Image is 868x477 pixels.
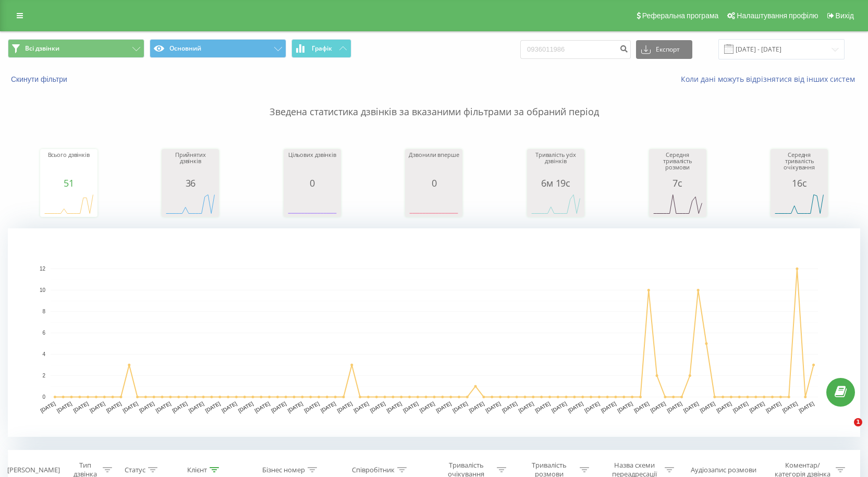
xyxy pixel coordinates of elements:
input: Пошук за номером [520,40,631,59]
div: Клієнт [187,466,207,474]
svg: A chart. [286,188,338,219]
text: [DATE] [485,400,502,413]
svg: A chart. [652,188,704,219]
div: 6м 19с [530,178,582,188]
text: [DATE] [171,400,188,413]
svg: A chart. [164,188,216,219]
text: 4 [42,351,45,357]
text: [DATE] [303,400,321,413]
text: [DATE] [336,400,353,413]
text: [DATE] [650,400,667,413]
text: [DATE] [320,400,337,413]
button: Графік [291,39,351,58]
text: [DATE] [105,400,123,413]
svg: A chart. [43,188,95,219]
div: Статус [125,466,145,474]
text: [DATE] [583,400,601,413]
text: [DATE] [254,400,271,413]
text: [DATE] [617,400,634,413]
text: [DATE] [138,400,155,413]
span: Всі дзвінки [25,44,59,53]
text: [DATE] [633,400,650,413]
div: [PERSON_NAME] [7,466,60,474]
text: 10 [40,287,46,293]
text: [DATE] [188,400,205,413]
text: [DATE] [715,400,732,413]
text: [DATE] [352,400,370,413]
div: Середня тривалість розмови [652,152,704,178]
text: [DATE] [270,400,287,413]
div: Співробітник [352,466,395,474]
div: Тривалість усіх дзвінків [530,152,582,178]
text: 0 [42,394,45,400]
text: [DATE] [534,400,551,413]
text: 2 [42,373,45,378]
text: [DATE] [567,400,584,413]
div: Прийнятих дзвінків [164,152,216,178]
span: Вихід [836,11,854,20]
div: Дзвонили вперше [408,152,460,178]
text: 8 [42,309,45,314]
div: 51 [43,178,95,188]
iframe: Intercom live chat [833,418,858,443]
text: [DATE] [699,400,716,413]
div: 0 [408,178,460,188]
text: [DATE] [468,400,485,413]
button: Основний [150,39,286,58]
text: [DATE] [600,400,617,413]
text: [DATE] [732,400,749,413]
text: [DATE] [72,400,90,413]
text: [DATE] [122,400,139,413]
text: [DATE] [501,400,518,413]
text: [DATE] [666,400,683,413]
text: [DATE] [435,400,453,413]
span: 1 [854,418,862,426]
button: Всі дзвінки [8,39,144,58]
text: 6 [42,330,45,336]
text: [DATE] [765,400,782,413]
text: [DATE] [798,400,815,413]
svg: A chart. [8,228,860,437]
text: [DATE] [39,400,56,413]
text: [DATE] [56,400,73,413]
div: Бізнес номер [262,466,305,474]
text: [DATE] [155,400,172,413]
text: [DATE] [369,400,386,413]
text: [DATE] [204,400,222,413]
button: Експорт [636,40,692,59]
div: Всього дзвінків [43,152,95,178]
text: [DATE] [749,400,766,413]
svg: A chart. [773,188,825,219]
p: Зведена статистика дзвінків за вказаними фільтрами за обраний період [8,84,860,119]
span: Графік [312,45,332,52]
svg: A chart. [408,188,460,219]
text: [DATE] [221,400,238,413]
text: [DATE] [419,400,436,413]
svg: A chart. [530,188,582,219]
div: 16с [773,178,825,188]
text: [DATE] [237,400,254,413]
text: 12 [40,266,46,272]
div: Аудіозапис розмови [691,466,756,474]
div: Цільових дзвінків [286,152,338,178]
div: 0 [286,178,338,188]
text: [DATE] [451,400,469,413]
text: [DATE] [551,400,568,413]
text: [DATE] [781,400,799,413]
div: 36 [164,178,216,188]
text: [DATE] [402,400,419,413]
a: Коли дані можуть відрізнятися вiд інших систем [681,74,860,84]
div: Середня тривалість очікування [773,152,825,178]
text: [DATE] [287,400,304,413]
text: [DATE] [682,400,700,413]
span: Реферальна програма [642,11,719,20]
text: [DATE] [89,400,106,413]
